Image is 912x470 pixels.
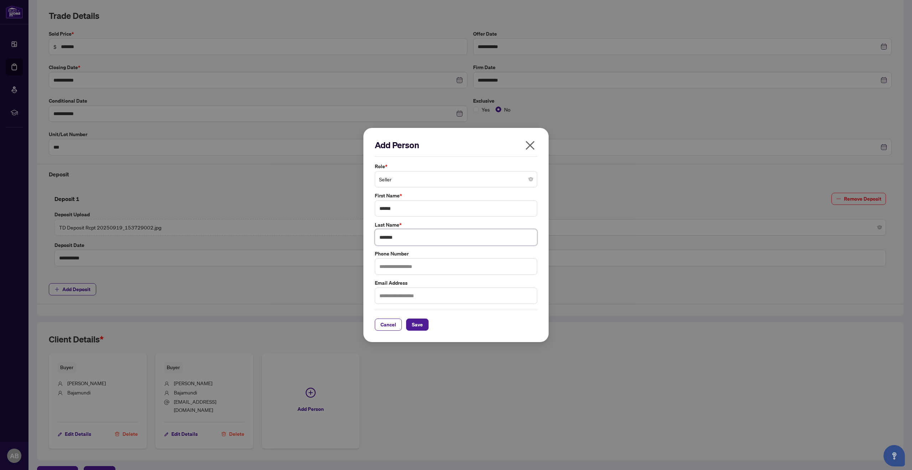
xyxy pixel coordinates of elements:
[379,172,533,186] span: Seller
[375,221,537,229] label: Last Name
[375,250,537,258] label: Phone Number
[412,319,423,330] span: Save
[375,139,537,151] h2: Add Person
[375,162,537,170] label: Role
[380,319,396,330] span: Cancel
[883,445,905,466] button: Open asap
[524,140,536,151] span: close
[375,319,402,331] button: Cancel
[375,192,537,200] label: First Name
[406,319,429,331] button: Save
[375,279,537,287] label: Email Address
[529,177,533,181] span: close-circle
